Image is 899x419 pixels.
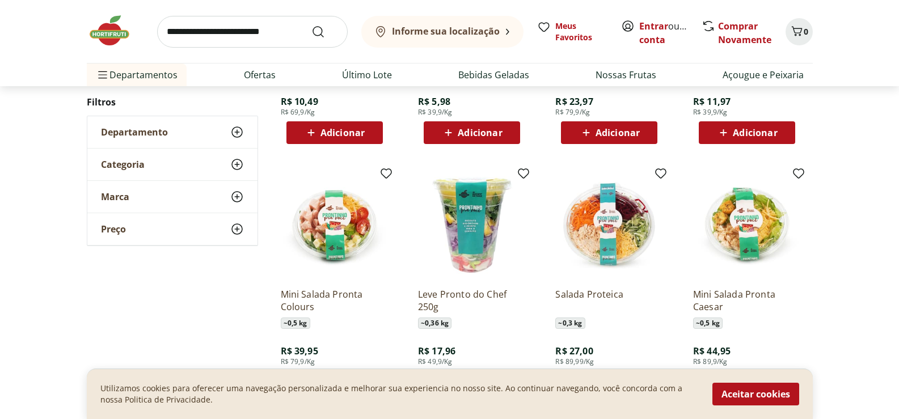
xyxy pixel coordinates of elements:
button: Carrinho [786,18,813,45]
button: Categoria [87,149,258,180]
span: R$ 89,9/Kg [693,357,728,366]
span: R$ 11,97 [693,95,731,108]
span: ~ 0,5 kg [281,318,310,329]
span: Preço [101,223,126,235]
img: Mini Salada Pronta Caesar [693,171,801,279]
button: Adicionar [561,121,657,144]
span: Marca [101,191,129,202]
button: Aceitar cookies [712,383,799,405]
input: search [157,16,348,48]
a: Criar conta [639,20,702,46]
a: Mini Salada Pronta Colours [281,288,389,313]
a: Nossas Frutas [596,68,656,82]
span: R$ 39,9/Kg [693,108,728,117]
a: Salada Proteica [555,288,663,313]
span: R$ 49,9/Kg [418,357,453,366]
span: Adicionar [320,128,365,137]
span: ~ 0,3 kg [555,318,585,329]
a: Meus Favoritos [537,20,607,43]
button: Preço [87,213,258,245]
h2: Filtros [87,91,258,113]
p: Utilizamos cookies para oferecer uma navegação personalizada e melhorar sua experiencia no nosso ... [100,383,699,405]
img: Hortifruti [87,14,143,48]
span: Categoria [101,159,145,170]
button: Submit Search [311,25,339,39]
span: Adicionar [458,128,502,137]
img: Salada Proteica [555,171,663,279]
span: Departamentos [96,61,178,88]
span: R$ 17,96 [418,345,455,357]
a: Açougue e Peixaria [723,68,804,82]
button: Departamento [87,116,258,148]
span: Meus Favoritos [555,20,607,43]
button: Menu [96,61,109,88]
span: R$ 79,9/Kg [281,357,315,366]
img: Leve Pronto do Chef 250g [418,171,526,279]
span: R$ 69,9/Kg [281,108,315,117]
span: R$ 89,99/Kg [555,357,594,366]
span: Departamento [101,126,168,138]
a: Bebidas Geladas [458,68,529,82]
span: ou [639,19,690,46]
span: R$ 39,9/Kg [418,108,453,117]
button: Adicionar [699,121,795,144]
button: Informe sua localização [361,16,524,48]
a: Entrar [639,20,668,32]
span: Adicionar [733,128,777,137]
span: R$ 79,9/Kg [555,108,590,117]
a: Mini Salada Pronta Caesar [693,288,801,313]
span: 0 [804,26,808,37]
span: R$ 23,97 [555,95,593,108]
b: Informe sua localização [392,25,500,37]
span: R$ 10,49 [281,95,318,108]
span: Adicionar [596,128,640,137]
span: R$ 39,95 [281,345,318,357]
span: R$ 44,95 [693,345,731,357]
a: Ofertas [244,68,276,82]
span: R$ 5,98 [418,95,450,108]
span: ~ 0,36 kg [418,318,451,329]
span: R$ 27,00 [555,345,593,357]
a: Último Lote [342,68,392,82]
a: Comprar Novamente [718,20,771,46]
a: Leve Pronto do Chef 250g [418,288,526,313]
button: Marca [87,181,258,213]
img: Mini Salada Pronta Colours [281,171,389,279]
button: Adicionar [424,121,520,144]
span: ~ 0,5 kg [693,318,723,329]
button: Adicionar [286,121,383,144]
